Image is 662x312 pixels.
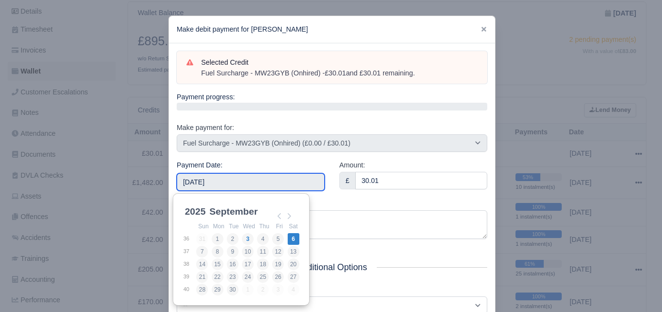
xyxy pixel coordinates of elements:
[288,258,299,270] button: 20
[339,160,365,171] label: Amount:
[257,258,269,270] button: 18
[257,233,269,245] button: 4
[207,204,259,219] div: September
[227,284,239,295] button: 30
[272,271,284,283] button: 26
[212,258,223,270] button: 15
[227,258,239,270] button: 16
[257,246,269,257] button: 11
[183,283,196,296] td: 40
[196,258,208,270] button: 14
[198,223,208,230] abbr: Sunday
[339,172,356,189] div: £
[183,204,208,219] div: 2025
[177,173,325,191] input: Use the arrow keys to pick a date
[212,284,223,295] button: 29
[259,223,269,230] abbr: Thursday
[169,16,495,43] div: Make debit payment for [PERSON_NAME]
[212,246,223,257] button: 8
[243,223,255,230] abbr: Wednesday
[288,246,299,257] button: 13
[183,233,196,245] td: 36
[272,233,284,245] button: 5
[276,223,283,230] abbr: Friday
[487,199,662,312] iframe: Chat Widget
[177,262,487,273] h5: Additional Options
[196,246,208,257] button: 7
[242,233,254,245] button: 3
[177,160,222,171] label: Payment Date:
[212,271,223,283] button: 22
[272,246,284,257] button: 12
[196,284,208,295] button: 28
[229,223,239,230] abbr: Tuesday
[272,258,284,270] button: 19
[257,271,269,283] button: 25
[183,245,196,258] td: 37
[196,271,208,283] button: 21
[274,210,285,222] button: Previous Month
[288,233,299,245] button: 6
[242,258,254,270] button: 17
[201,69,478,78] div: Fuel Surcharge - MW23GYB (Onhired) - and £30.01 remaining.
[177,122,234,133] label: Make payment for:
[212,233,223,245] button: 1
[227,246,239,257] button: 9
[227,233,239,245] button: 2
[213,223,224,230] abbr: Monday
[283,210,295,222] button: Next Month
[183,271,196,283] td: 39
[183,258,196,271] td: 38
[242,246,254,257] button: 10
[201,58,478,67] h6: Selected Credit
[177,92,487,110] div: Payment progress:
[325,69,346,77] strong: £30.01
[227,271,239,283] button: 23
[242,271,254,283] button: 24
[355,172,487,189] input: 0.00
[289,223,298,230] abbr: Saturday
[288,271,299,283] button: 27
